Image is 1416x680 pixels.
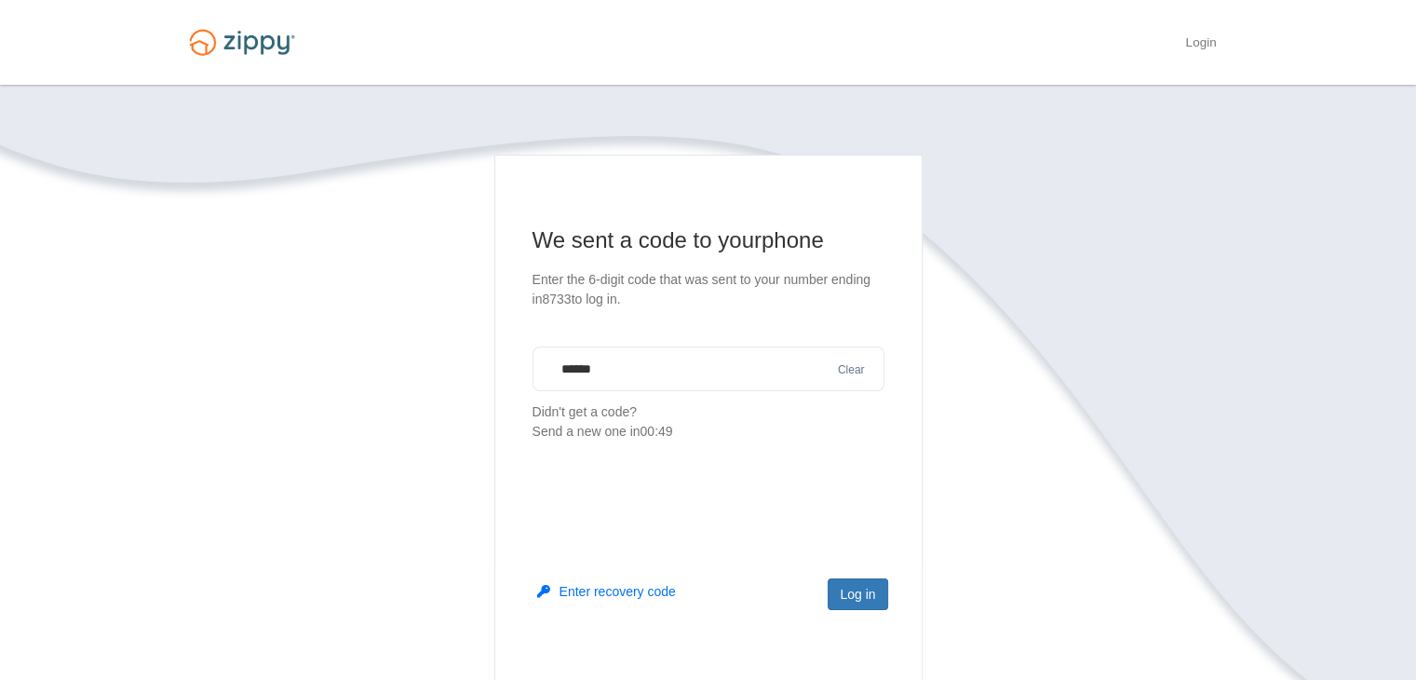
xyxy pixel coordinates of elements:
[533,402,884,442] p: Didn't get a code?
[533,225,884,255] h1: We sent a code to your phone
[832,361,870,379] button: Clear
[828,578,887,610] button: Log in
[178,20,306,64] img: Logo
[537,582,676,601] button: Enter recovery code
[533,422,884,442] div: Send a new one in 00:49
[1185,35,1216,54] a: Login
[533,270,884,309] p: Enter the 6-digit code that was sent to your number ending in 8733 to log in.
